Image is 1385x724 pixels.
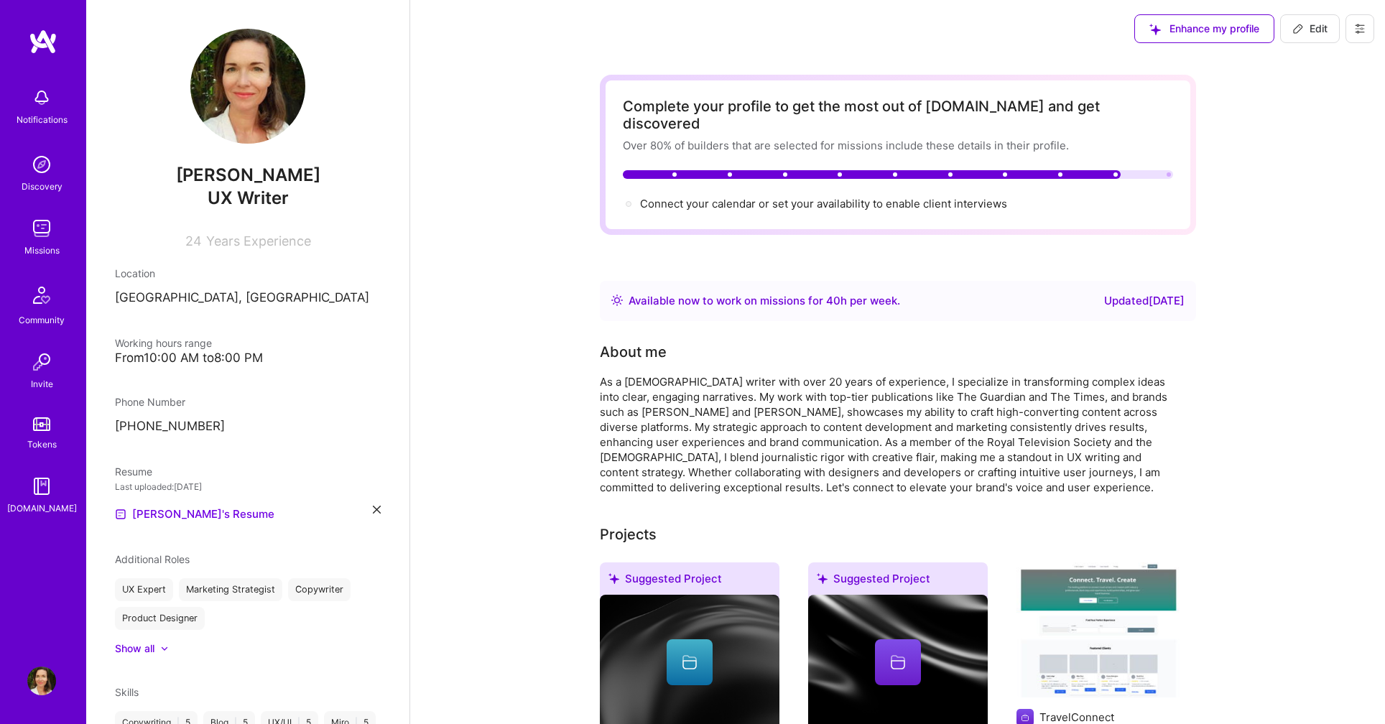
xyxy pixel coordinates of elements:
[115,479,381,494] div: Last uploaded: [DATE]
[1134,14,1274,43] button: Enhance my profile
[115,337,212,349] span: Working hours range
[27,667,56,695] img: User Avatar
[24,667,60,695] a: User Avatar
[190,29,305,144] img: User Avatar
[115,686,139,698] span: Skills
[27,348,56,376] img: Invite
[7,501,77,516] div: [DOMAIN_NAME]
[623,138,1173,153] div: Over 80% of builders that are selected for missions include these details in their profile.
[115,465,152,478] span: Resume
[31,376,53,391] div: Invite
[27,83,56,112] img: bell
[115,289,381,307] p: [GEOGRAPHIC_DATA], [GEOGRAPHIC_DATA]
[1104,292,1185,310] div: Updated [DATE]
[115,509,126,520] img: Resume
[608,573,619,584] i: icon SuggestedTeams
[115,578,173,601] div: UX Expert
[27,472,56,501] img: guide book
[600,524,657,545] div: Projects
[623,98,1173,132] div: Complete your profile to get the most out of [DOMAIN_NAME] and get discovered
[1016,562,1196,697] img: Product Design for TravelConnect
[206,233,311,249] span: Years Experience
[373,506,381,514] i: icon Close
[1149,24,1161,35] i: icon SuggestedTeams
[1280,14,1340,43] button: Edit
[1292,22,1328,36] span: Edit
[115,553,190,565] span: Additional Roles
[1149,22,1259,36] span: Enhance my profile
[22,179,62,194] div: Discovery
[640,197,1007,210] span: Connect your calendar or set your availability to enable client interviews
[208,187,289,208] span: UX Writer
[27,150,56,179] img: discovery
[808,562,988,600] div: Suggested Project
[600,374,1175,495] div: As a [DEMOGRAPHIC_DATA] writer with over 20 years of experience, I specialize in transforming com...
[29,29,57,55] img: logo
[115,351,381,366] div: From 10:00 AM to 8:00 PM
[24,243,60,258] div: Missions
[600,562,779,600] div: Suggested Project
[826,294,840,307] span: 40
[115,396,185,408] span: Phone Number
[115,607,205,630] div: Product Designer
[817,573,828,584] i: icon SuggestedTeams
[600,341,667,363] div: About me
[115,266,381,281] div: Location
[611,294,623,306] img: Availability
[27,214,56,243] img: teamwork
[24,278,59,312] img: Community
[629,292,900,310] div: Available now to work on missions for h per week .
[115,506,274,523] a: [PERSON_NAME]'s Resume
[179,578,282,601] div: Marketing Strategist
[185,233,202,249] span: 24
[115,164,381,186] span: [PERSON_NAME]
[115,641,154,656] div: Show all
[19,312,65,328] div: Community
[115,418,381,435] p: [PHONE_NUMBER]
[33,417,50,431] img: tokens
[17,112,68,127] div: Notifications
[288,578,351,601] div: Copywriter
[27,437,57,452] div: Tokens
